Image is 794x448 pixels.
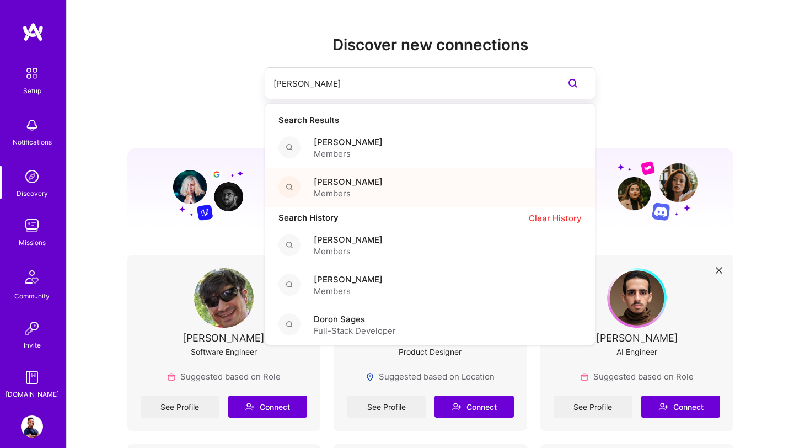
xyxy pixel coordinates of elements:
h4: Search Results [265,115,595,125]
img: Grow your network [163,160,243,221]
i: icon Search [286,242,293,248]
i: icon Search [286,144,293,151]
div: [PERSON_NAME] [596,332,678,344]
div: Product Designer [399,346,462,358]
i: icon Connect [245,402,255,412]
i: icon SearchPurple [566,77,580,90]
img: logo [22,22,44,42]
span: [PERSON_NAME] [314,176,383,188]
span: Clear History [529,212,582,224]
div: Discovery [17,188,48,199]
img: bell [21,114,43,136]
button: Connect [434,396,513,418]
div: Invite [24,339,41,351]
div: Missions [19,237,46,248]
span: Full-Stack Developer [314,325,396,337]
span: Members [314,148,383,159]
span: Doron Sages [314,313,396,325]
a: User Avatar [18,415,46,438]
img: teamwork [21,215,43,237]
span: [PERSON_NAME] [314,136,383,148]
i: icon Connect [658,402,668,412]
input: Search builders by name [273,70,543,98]
i: icon Search [286,184,293,190]
button: Connect [228,396,307,418]
div: Software Engineer [191,346,257,358]
span: [PERSON_NAME] [314,234,383,246]
div: Suggested based on Role [167,371,281,382]
div: Community [14,290,50,302]
div: Suggested based on Role [580,371,694,382]
h4: Search History [265,213,352,223]
div: Suggested based on Location [366,371,495,382]
div: AI Engineer [616,346,657,358]
div: Notifications [13,136,52,148]
img: User Avatar [21,415,43,438]
span: Members [314,246,383,257]
i: icon Search [286,281,293,288]
img: Locations icon [366,372,374,381]
span: Members [314,188,383,199]
img: Invite [21,317,43,339]
i: icon Connect [452,402,462,412]
div: [PERSON_NAME] [183,332,265,344]
div: [DOMAIN_NAME] [6,388,59,400]
img: discovery [21,166,43,188]
a: See Profile [554,396,632,418]
a: See Profile [347,396,426,418]
img: Role icon [580,372,589,381]
img: Grow your network [618,161,698,221]
span: Members [314,285,383,297]
img: setup [20,62,44,85]
i: icon Search [286,321,293,328]
button: Connect [641,396,720,418]
h2: Discover new connections [127,36,734,54]
span: [PERSON_NAME] [314,274,383,285]
img: User Avatar [607,268,667,328]
img: Role icon [167,372,176,381]
a: See Profile [141,396,219,418]
img: Community [19,264,45,290]
img: guide book [21,366,43,388]
img: User Avatar [194,268,254,328]
i: icon Close [716,267,722,274]
div: Setup [23,85,41,97]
